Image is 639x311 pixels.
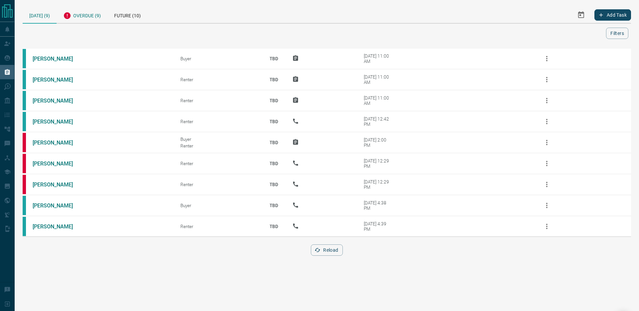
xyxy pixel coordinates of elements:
div: [DATE] 11:00 AM [364,74,392,85]
button: Select Date Range [573,7,589,23]
div: [DATE] 4:39 PM [364,221,392,232]
div: condos.ca [23,196,26,215]
p: TBD [266,92,282,110]
div: Renter [180,143,256,149]
div: [DATE] 12:29 PM [364,179,392,190]
a: [PERSON_NAME] [33,140,83,146]
div: [DATE] (9) [23,7,57,24]
p: TBD [266,71,282,89]
button: Filters [606,28,628,39]
a: [PERSON_NAME] [33,202,83,209]
div: Future (10) [107,7,147,23]
button: Add Task [594,9,631,21]
a: [PERSON_NAME] [33,181,83,188]
a: [PERSON_NAME] [33,223,83,230]
div: [DATE] 12:42 PM [364,116,392,127]
div: Renter [180,182,256,187]
a: [PERSON_NAME] [33,77,83,83]
div: Renter [180,98,256,103]
div: [DATE] 11:00 AM [364,53,392,64]
div: Buyer [180,56,256,61]
div: property.ca [23,154,26,173]
div: Buyer [180,203,256,208]
a: [PERSON_NAME] [33,98,83,104]
p: TBD [266,175,282,193]
div: condos.ca [23,49,26,68]
p: TBD [266,196,282,214]
p: TBD [266,113,282,131]
div: condos.ca [23,112,26,131]
div: property.ca [23,175,26,194]
a: [PERSON_NAME] [33,119,83,125]
div: condos.ca [23,217,26,236]
div: condos.ca [23,70,26,89]
p: TBD [266,134,282,152]
div: Renter [180,119,256,124]
div: Renter [180,224,256,229]
div: Renter [180,77,256,82]
div: [DATE] 4:38 PM [364,200,392,211]
button: Reload [311,244,342,256]
div: [DATE] 2:00 PM [364,137,392,148]
p: TBD [266,155,282,172]
div: [DATE] 12:29 PM [364,158,392,169]
p: TBD [266,50,282,68]
div: Buyer [180,137,256,142]
p: TBD [266,217,282,235]
div: condos.ca [23,91,26,110]
div: Overdue (9) [57,7,107,23]
a: [PERSON_NAME] [33,160,83,167]
div: Renter [180,161,256,166]
div: [DATE] 11:00 AM [364,95,392,106]
div: property.ca [23,133,26,152]
a: [PERSON_NAME] [33,56,83,62]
